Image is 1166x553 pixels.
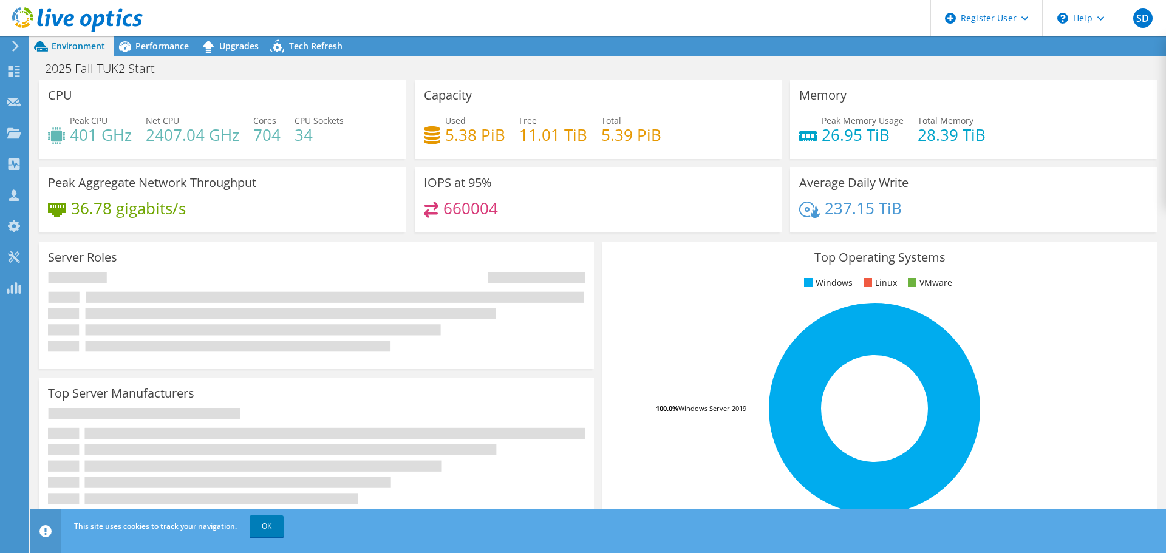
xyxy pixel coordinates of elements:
[52,40,105,52] span: Environment
[250,515,284,537] a: OK
[519,128,587,141] h4: 11.01 TiB
[905,276,952,290] li: VMware
[861,276,897,290] li: Linux
[253,128,281,141] h4: 704
[70,128,132,141] h4: 401 GHz
[1057,13,1068,24] svg: \n
[799,176,909,189] h3: Average Daily Write
[799,89,847,102] h3: Memory
[146,115,179,126] span: Net CPU
[48,176,256,189] h3: Peak Aggregate Network Throughput
[289,40,343,52] span: Tech Refresh
[424,176,492,189] h3: IOPS at 95%
[612,251,1148,264] h3: Top Operating Systems
[825,202,902,215] h4: 237.15 TiB
[443,202,498,215] h4: 660004
[678,404,746,413] tspan: Windows Server 2019
[253,115,276,126] span: Cores
[801,276,853,290] li: Windows
[601,128,661,141] h4: 5.39 PiB
[48,387,194,400] h3: Top Server Manufacturers
[48,89,72,102] h3: CPU
[445,115,466,126] span: Used
[39,62,174,75] h1: 2025 Fall TUK2 Start
[135,40,189,52] span: Performance
[71,202,186,215] h4: 36.78 gigabits/s
[822,128,904,141] h4: 26.95 TiB
[48,251,117,264] h3: Server Roles
[74,521,237,531] span: This site uses cookies to track your navigation.
[822,115,904,126] span: Peak Memory Usage
[219,40,259,52] span: Upgrades
[1133,8,1153,28] span: SD
[70,115,107,126] span: Peak CPU
[295,128,344,141] h4: 34
[918,128,986,141] h4: 28.39 TiB
[656,404,678,413] tspan: 100.0%
[445,128,505,141] h4: 5.38 PiB
[146,128,239,141] h4: 2407.04 GHz
[918,115,973,126] span: Total Memory
[601,115,621,126] span: Total
[519,115,537,126] span: Free
[424,89,472,102] h3: Capacity
[295,115,344,126] span: CPU Sockets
